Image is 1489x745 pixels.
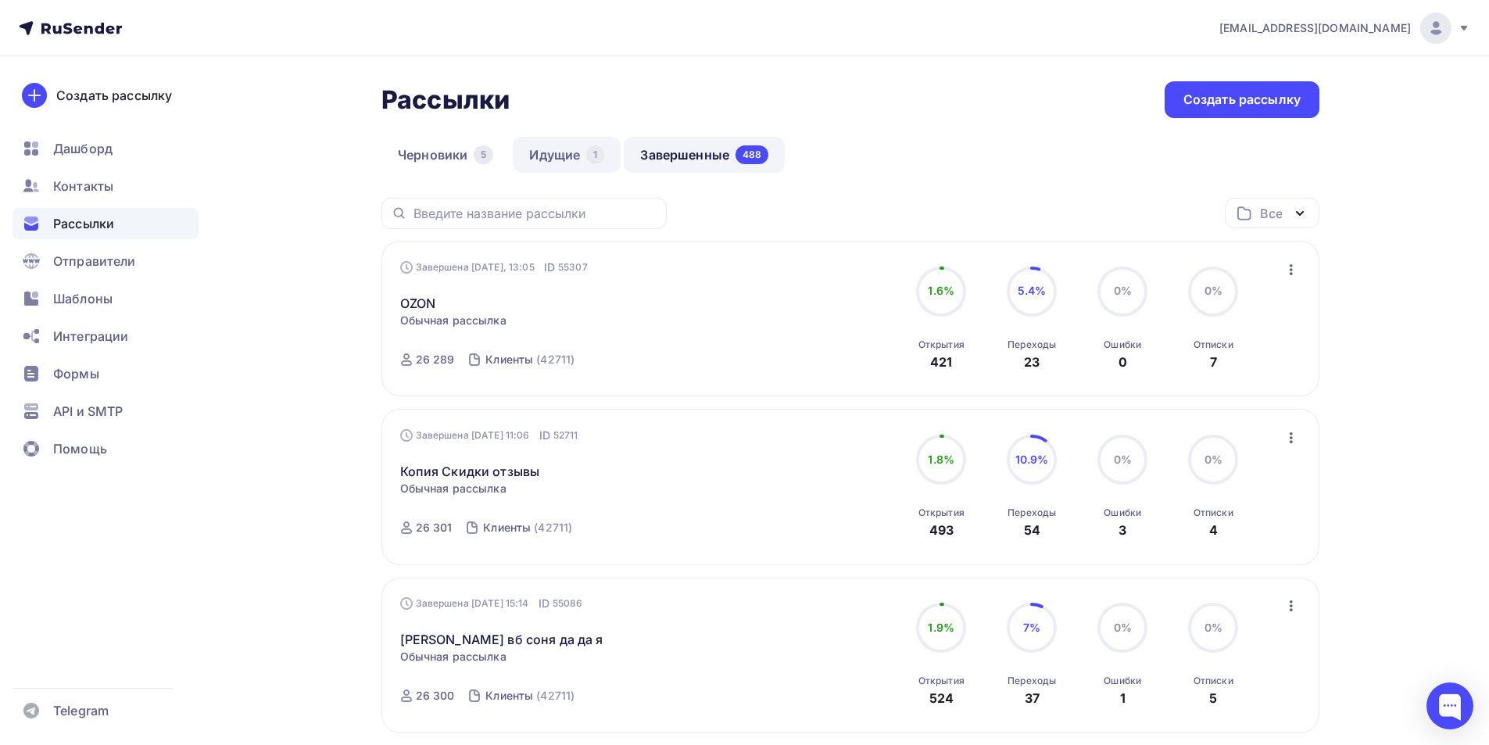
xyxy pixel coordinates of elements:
span: Обычная рассылка [400,313,506,328]
span: Обычная рассылка [400,481,506,496]
a: [PERSON_NAME] вб соня да да я [400,630,603,649]
div: 524 [929,689,954,707]
a: Идущие1 [513,137,621,173]
div: Завершена [DATE] 15:14 [400,596,583,611]
div: Переходы [1008,338,1056,351]
div: Клиенты [483,520,531,535]
span: Шаблоны [53,289,113,308]
div: Отписки [1194,675,1233,687]
a: [EMAIL_ADDRESS][DOMAIN_NAME] [1219,13,1470,44]
div: 488 [736,145,768,164]
a: Контакты [13,170,199,202]
a: OZON [400,294,436,313]
div: Завершена [DATE] 11:06 [400,428,578,443]
button: Все [1225,198,1319,228]
span: 0% [1114,621,1132,634]
span: Telegram [53,701,109,720]
div: 54 [1024,521,1040,539]
span: Интеграции [53,327,128,346]
span: 55086 [553,596,583,611]
div: Открытия [918,338,965,351]
span: 1.8% [928,453,954,466]
a: Завершенные488 [624,137,785,173]
div: Ошибки [1104,338,1141,351]
div: Отписки [1194,338,1233,351]
div: 5 [1209,689,1217,707]
div: 26 300 [416,688,455,704]
div: Клиенты [485,688,533,704]
div: Создать рассылку [56,86,172,105]
h2: Рассылки [381,84,510,116]
a: Отправители [13,245,199,277]
span: Отправители [53,252,136,270]
div: Все [1260,204,1282,223]
span: API и SMTP [53,402,123,421]
a: Копия Скидки отзывы [400,462,540,481]
div: 4 [1209,521,1218,539]
div: Ошибки [1104,675,1141,687]
div: (42711) [534,520,572,535]
div: Ошибки [1104,507,1141,519]
span: Контакты [53,177,113,195]
a: Клиенты (42711) [484,683,576,708]
a: Формы [13,358,199,389]
span: ID [539,428,550,443]
div: 26 289 [416,352,455,367]
span: 0% [1204,453,1222,466]
span: Дашборд [53,139,113,158]
div: 23 [1024,353,1040,371]
div: 3 [1119,521,1126,539]
span: 1.6% [928,284,954,297]
span: 0% [1114,453,1132,466]
span: Помощь [53,439,107,458]
span: Обычная рассылка [400,649,506,664]
div: 493 [929,521,954,539]
span: 52711 [553,428,578,443]
div: 1 [586,145,604,164]
span: 5.4% [1018,284,1047,297]
span: ID [539,596,549,611]
div: (42711) [536,688,574,704]
input: Введите название рассылки [413,205,657,222]
div: Создать рассылку [1183,91,1301,109]
span: 10.9% [1015,453,1049,466]
span: Формы [53,364,99,383]
div: 26 301 [416,520,453,535]
div: 37 [1025,689,1040,707]
div: 1 [1120,689,1126,707]
span: ID [544,260,555,275]
div: Завершена [DATE], 13:05 [400,260,588,275]
span: 0% [1204,621,1222,634]
span: 0% [1204,284,1222,297]
span: [EMAIL_ADDRESS][DOMAIN_NAME] [1219,20,1411,36]
a: Шаблоны [13,283,199,314]
span: Рассылки [53,214,114,233]
div: 421 [930,353,952,371]
div: Переходы [1008,675,1056,687]
div: 0 [1119,353,1127,371]
span: 0% [1114,284,1132,297]
div: (42711) [536,352,574,367]
a: Клиенты (42711) [481,515,574,540]
div: 7 [1210,353,1217,371]
div: Открытия [918,507,965,519]
span: 55307 [558,260,588,275]
a: Клиенты (42711) [484,347,576,372]
div: 5 [474,145,493,164]
a: Дашборд [13,133,199,164]
a: Черновики5 [381,137,510,173]
div: Отписки [1194,507,1233,519]
div: Переходы [1008,507,1056,519]
div: Клиенты [485,352,533,367]
a: Рассылки [13,208,199,239]
div: Открытия [918,675,965,687]
span: 7% [1023,621,1040,634]
span: 1.9% [928,621,954,634]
